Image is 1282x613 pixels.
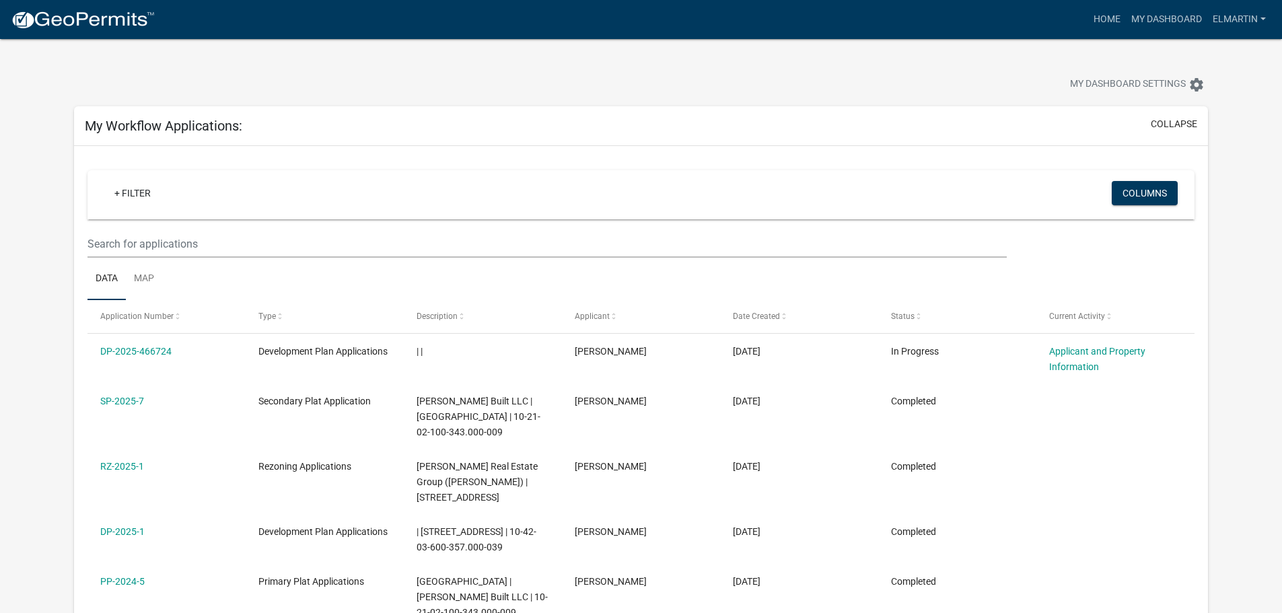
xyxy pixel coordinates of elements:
a: Applicant and Property Information [1049,346,1145,372]
a: RZ-2025-1 [100,461,144,472]
button: My Dashboard Settingssettings [1059,71,1215,98]
span: Completed [891,396,936,406]
span: Type [258,312,276,321]
a: Data [87,258,126,301]
span: Primary Plat Applications [258,576,364,587]
span: Rezoning Applications [258,461,351,472]
a: Map [126,258,162,301]
datatable-header-cell: Status [878,300,1036,332]
span: 01/15/2025 [733,461,760,472]
span: Secondary Plat Application [258,396,371,406]
a: elmartin [1207,7,1271,32]
span: Current Activity [1049,312,1105,321]
span: 03/27/2024 [733,576,760,587]
h5: My Workflow Applications: [85,118,242,134]
span: Denton Floyd Real Estate Group (Jared Talley) | 3010 GOTTBRATH WAY JEFFERSONVILLE IN 47130 [417,461,538,503]
span: Status [891,312,915,321]
a: PP-2024-5 [100,576,145,587]
span: Evalyn Martin [575,576,647,587]
span: Completed [891,461,936,472]
button: collapse [1151,117,1197,131]
span: In Progress [891,346,939,357]
span: Date Created [733,312,780,321]
span: Evalyn Martin [575,396,647,406]
span: Development Plan Applications [258,526,388,537]
span: 08/20/2025 [733,346,760,357]
datatable-header-cell: Date Created [720,300,878,332]
a: SP-2025-7 [100,396,144,406]
a: My Dashboard [1126,7,1207,32]
i: settings [1188,77,1205,93]
span: Evalyn Martin [575,526,647,537]
a: DP-2025-1 [100,526,145,537]
span: Development Plan Applications [258,346,388,357]
span: Description [417,312,458,321]
datatable-header-cell: Type [246,300,404,332]
span: Completed [891,526,936,537]
span: Evalyn Martin [575,461,647,472]
span: Application Number [100,312,174,321]
button: Columns [1112,181,1178,205]
a: DP-2025-466724 [100,346,172,357]
span: Completed [891,576,936,587]
span: Applicant [575,312,610,321]
span: 04/22/2025 [733,396,760,406]
datatable-header-cell: Current Activity [1036,300,1194,332]
span: Barry Built LLC | Holmans Lane Plat | 10-21-02-100-343.000-009 [417,396,540,437]
datatable-header-cell: Description [404,300,562,332]
span: | 3020-3060 GOTTBRATH WAY | 10-42-03-600-357.000-039 [417,526,536,552]
a: Home [1088,7,1126,32]
span: | | [417,346,423,357]
datatable-header-cell: Applicant [562,300,720,332]
span: My Dashboard Settings [1070,77,1186,93]
datatable-header-cell: Application Number [87,300,246,332]
span: Evalyn Martin [575,346,647,357]
a: + Filter [104,181,162,205]
span: 12/24/2024 [733,526,760,537]
input: Search for applications [87,230,1006,258]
